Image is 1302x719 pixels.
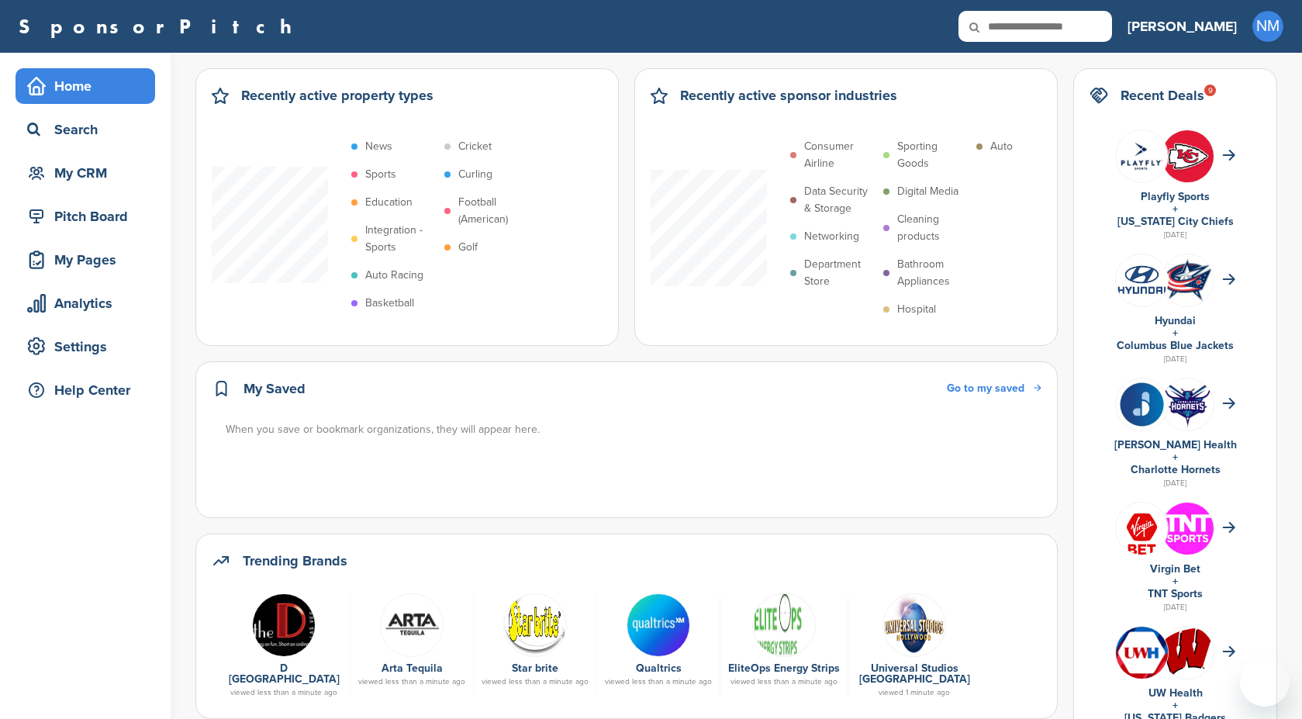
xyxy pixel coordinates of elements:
[1131,463,1221,476] a: Charlotte Hornets
[1090,476,1261,490] div: [DATE]
[365,138,392,155] p: News
[1128,9,1237,43] a: [PERSON_NAME]
[23,376,155,404] div: Help Center
[1128,16,1237,37] h3: [PERSON_NAME]
[243,378,306,399] h2: My Saved
[16,285,155,321] a: Analytics
[1162,130,1214,182] img: Tbqh4hox 400x400
[23,246,155,274] div: My Pages
[482,593,589,655] a: Open uri20141112 50798 1qmzkg8
[458,138,492,155] p: Cricket
[728,662,840,675] a: EliteOps Energy Strips
[23,116,155,143] div: Search
[1090,228,1261,242] div: [DATE]
[1121,85,1204,106] h2: Recent Deals
[1155,314,1196,327] a: Hyundai
[1252,11,1283,42] span: NM
[365,166,396,183] p: Sports
[1172,202,1178,216] a: +
[990,138,1013,155] p: Auto
[1172,575,1178,588] a: +
[365,267,423,284] p: Auto Racing
[605,678,712,686] div: viewed less than a minute ago
[23,72,155,100] div: Home
[1116,263,1168,297] img: Screen shot 2016 08 15 at 1.23.01 pm
[243,550,347,572] h2: Trending Brands
[16,68,155,104] a: Home
[380,593,444,657] img: Screen shot 2015 01 28 at 11.33.28 am
[627,593,690,657] img: Qualtrics logo
[1240,657,1290,707] iframe: Button to launch messaging window
[226,421,1043,438] div: When you save or bookmark organizations, they will appear here.
[856,593,972,655] a: Universal studios hollywood logo
[512,662,558,675] a: Star brite
[1150,562,1200,576] a: Virgin Bet
[1116,130,1168,182] img: P2pgsm4u 400x400
[728,593,840,655] a: Logo
[1162,627,1214,677] img: Open uri20141112 64162 w7v9zj?1415805765
[1114,438,1237,451] a: [PERSON_NAME] Health
[16,199,155,234] a: Pitch Board
[1162,379,1214,429] img: Open uri20141112 64162 gkv2an?1415811476
[605,593,712,655] a: Qualtrics logo
[226,689,342,697] div: viewed less than a minute ago
[23,159,155,187] div: My CRM
[897,301,936,318] p: Hospital
[365,222,437,256] p: Integration - Sports
[897,256,969,290] p: Bathroom Appliances
[680,85,897,106] h2: Recently active sponsor industries
[252,593,316,657] img: 522836 330022477047758 968306066 n
[16,329,155,365] a: Settings
[752,593,816,657] img: Logo
[1148,587,1203,600] a: TNT Sports
[358,678,465,686] div: viewed less than a minute ago
[636,662,682,675] a: Qualtrics
[1172,699,1178,712] a: +
[882,593,946,657] img: Universal studios hollywood logo
[1204,85,1216,96] div: 9
[23,333,155,361] div: Settings
[358,593,465,655] a: Screen shot 2015 01 28 at 11.33.28 am
[23,202,155,230] div: Pitch Board
[19,16,302,36] a: SponsorPitch
[458,194,530,228] p: Football (American)
[1172,327,1178,340] a: +
[503,593,567,657] img: Open uri20141112 50798 1qmzkg8
[1141,190,1210,203] a: Playfly Sports
[804,183,875,217] p: Data Security & Storage
[458,239,478,256] p: Golf
[229,662,340,686] a: D [GEOGRAPHIC_DATA]
[1116,627,1168,679] img: 82plgaic 400x400
[804,228,859,245] p: Networking
[1148,686,1203,700] a: UW Health
[897,211,969,245] p: Cleaning products
[1162,258,1214,302] img: Open uri20141112 64162 6w5wq4?1415811489
[1172,451,1178,464] a: +
[365,194,413,211] p: Education
[1116,379,1168,430] img: Cap rx logo
[897,138,969,172] p: Sporting Goods
[365,295,414,312] p: Basketball
[1090,600,1261,614] div: [DATE]
[859,662,970,686] a: Universal Studios [GEOGRAPHIC_DATA]
[1117,339,1234,352] a: Columbus Blue Jackets
[856,689,972,697] div: viewed 1 minute ago
[382,662,443,675] a: Arta Tequila
[1116,503,1168,565] img: Images (26)
[458,166,492,183] p: Curling
[226,593,342,655] a: 522836 330022477047758 968306066 n
[16,112,155,147] a: Search
[482,678,589,686] div: viewed less than a minute ago
[947,380,1041,397] a: Go to my saved
[897,183,958,200] p: Digital Media
[804,138,875,172] p: Consumer Airline
[804,256,875,290] p: Department Store
[16,372,155,408] a: Help Center
[23,289,155,317] div: Analytics
[241,85,433,106] h2: Recently active property types
[16,155,155,191] a: My CRM
[1162,503,1214,555] img: Qiv8dqs7 400x400
[16,242,155,278] a: My Pages
[728,678,840,686] div: viewed less than a minute ago
[947,382,1024,395] span: Go to my saved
